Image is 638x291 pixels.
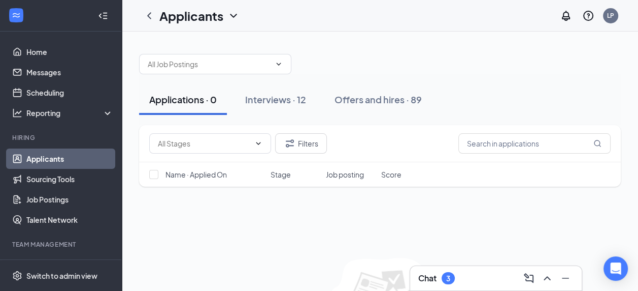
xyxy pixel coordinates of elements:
a: Team [26,255,113,276]
a: Sourcing Tools [26,169,113,189]
button: Filter Filters [275,133,327,154]
svg: ChevronDown [254,139,262,148]
button: Minimize [557,270,574,286]
svg: ChevronUp [541,272,553,284]
svg: Minimize [559,272,572,284]
svg: ComposeMessage [523,272,535,284]
svg: ChevronDown [227,10,240,22]
div: LP [607,11,614,20]
input: Search in applications [458,133,611,154]
div: Applications · 0 [149,93,217,106]
svg: QuestionInfo [582,10,594,22]
svg: Filter [284,137,296,150]
a: Scheduling [26,82,113,103]
button: ComposeMessage [521,270,537,286]
a: Talent Network [26,210,113,230]
a: Job Postings [26,189,113,210]
button: ChevronUp [539,270,555,286]
div: Hiring [12,133,111,142]
div: Offers and hires · 89 [334,93,422,106]
svg: ChevronLeft [143,10,155,22]
svg: WorkstreamLogo [11,10,21,20]
a: Applicants [26,149,113,169]
svg: Settings [12,271,22,281]
span: Name · Applied On [165,169,227,180]
div: Switch to admin view [26,271,97,281]
input: All Job Postings [148,59,271,70]
div: 3 [446,274,450,283]
svg: Notifications [560,10,572,22]
svg: MagnifyingGlass [593,139,601,148]
div: Reporting [26,108,114,118]
span: Stage [271,169,291,180]
div: Open Intercom Messenger [603,256,628,281]
a: Messages [26,62,113,82]
div: Interviews · 12 [245,93,306,106]
div: Team Management [12,240,111,249]
h3: Chat [418,273,436,284]
svg: ChevronDown [275,60,283,68]
h1: Applicants [159,7,223,24]
svg: Collapse [98,11,108,21]
span: Score [381,169,401,180]
input: All Stages [158,138,250,149]
span: Job posting [326,169,364,180]
a: Home [26,42,113,62]
svg: Analysis [12,108,22,118]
